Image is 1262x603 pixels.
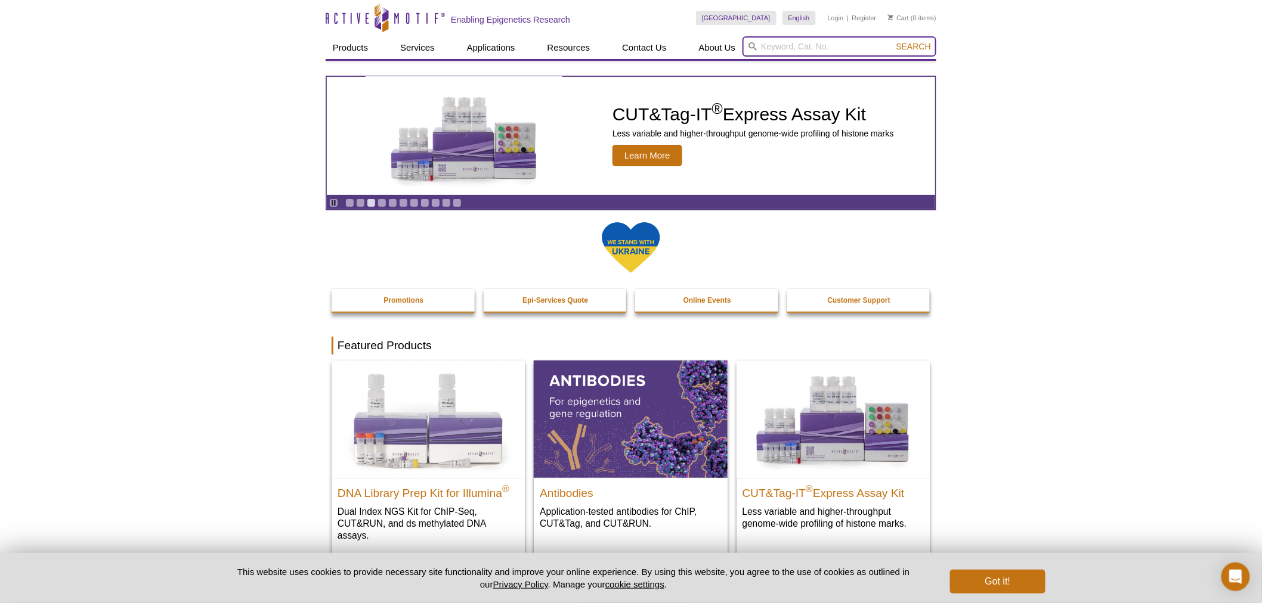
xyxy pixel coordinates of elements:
a: Epi-Services Quote [484,289,628,312]
img: All Antibodies [534,360,727,477]
h2: CUT&Tag-IT Express Assay Kit [613,105,894,123]
img: CUT&Tag-IT Express Assay Kit [366,70,562,201]
a: Login [828,14,844,22]
a: Go to slide 10 [442,198,451,207]
input: Keyword, Cat. No. [743,36,936,57]
a: About Us [692,36,743,59]
img: CUT&Tag-IT® Express Assay Kit [737,360,930,477]
a: Go to slide 4 [378,198,386,207]
li: (0 items) [888,11,936,25]
img: Your Cart [888,14,893,20]
a: Register [852,14,876,22]
sup: ® [712,100,723,117]
a: Toggle autoplay [329,198,338,207]
button: cookie settings [605,579,664,589]
p: Less variable and higher-throughput genome-wide profiling of histone marks [613,128,894,139]
a: CUT&Tag-IT Express Assay Kit CUT&Tag-IT®Express Assay Kit Less variable and higher-throughput gen... [327,77,935,195]
a: Go to slide 11 [453,198,462,207]
a: Go to slide 9 [431,198,440,207]
a: Go to slide 7 [410,198,419,207]
p: Application-tested antibodies for ChIP, CUT&Tag, and CUT&RUN. [540,505,721,530]
sup: ® [806,484,813,494]
p: Dual Index NGS Kit for ChIP-Seq, CUT&RUN, and ds methylated DNA assays. [338,505,519,542]
div: Open Intercom Messenger [1221,562,1250,591]
h2: DNA Library Prep Kit for Illumina [338,481,519,499]
a: Go to slide 2 [356,198,365,207]
a: Cart [888,14,909,22]
p: Less variable and higher-throughput genome-wide profiling of histone marks​. [743,505,924,530]
button: Search [893,41,935,52]
a: Services [393,36,442,59]
button: Got it! [950,570,1046,593]
h2: Antibodies [540,481,721,499]
a: Promotions [332,289,476,312]
img: DNA Library Prep Kit for Illumina [332,360,525,477]
a: Online Events [635,289,780,312]
a: Privacy Policy [493,579,548,589]
a: Go to slide 8 [420,198,429,207]
a: DNA Library Prep Kit for Illumina DNA Library Prep Kit for Illumina® Dual Index NGS Kit for ChIP-... [332,360,525,553]
a: Go to slide 1 [345,198,354,207]
a: Customer Support [787,289,932,312]
a: English [782,11,816,25]
h2: CUT&Tag-IT Express Assay Kit [743,481,924,499]
p: This website uses cookies to provide necessary site functionality and improve your online experie... [216,565,930,590]
h2: Featured Products [332,337,930,355]
a: Products [326,36,375,59]
a: Go to slide 6 [399,198,408,207]
strong: Online Events [683,296,731,304]
a: Go to slide 3 [367,198,376,207]
a: [GEOGRAPHIC_DATA] [696,11,777,25]
a: Applications [460,36,522,59]
a: All Antibodies Antibodies Application-tested antibodies for ChIP, CUT&Tag, and CUT&RUN. [534,360,727,541]
article: CUT&Tag-IT Express Assay Kit [327,77,935,195]
strong: Customer Support [828,296,890,304]
a: CUT&Tag-IT® Express Assay Kit CUT&Tag-IT®Express Assay Kit Less variable and higher-throughput ge... [737,360,930,541]
span: Search [896,42,931,51]
a: Contact Us [615,36,673,59]
strong: Epi-Services Quote [522,296,588,304]
sup: ® [502,484,509,494]
span: Learn More [613,145,682,166]
strong: Promotions [383,296,423,304]
h2: Enabling Epigenetics Research [451,14,570,25]
li: | [847,11,849,25]
a: Go to slide 5 [388,198,397,207]
a: Resources [540,36,598,59]
img: We Stand With Ukraine [601,221,661,274]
